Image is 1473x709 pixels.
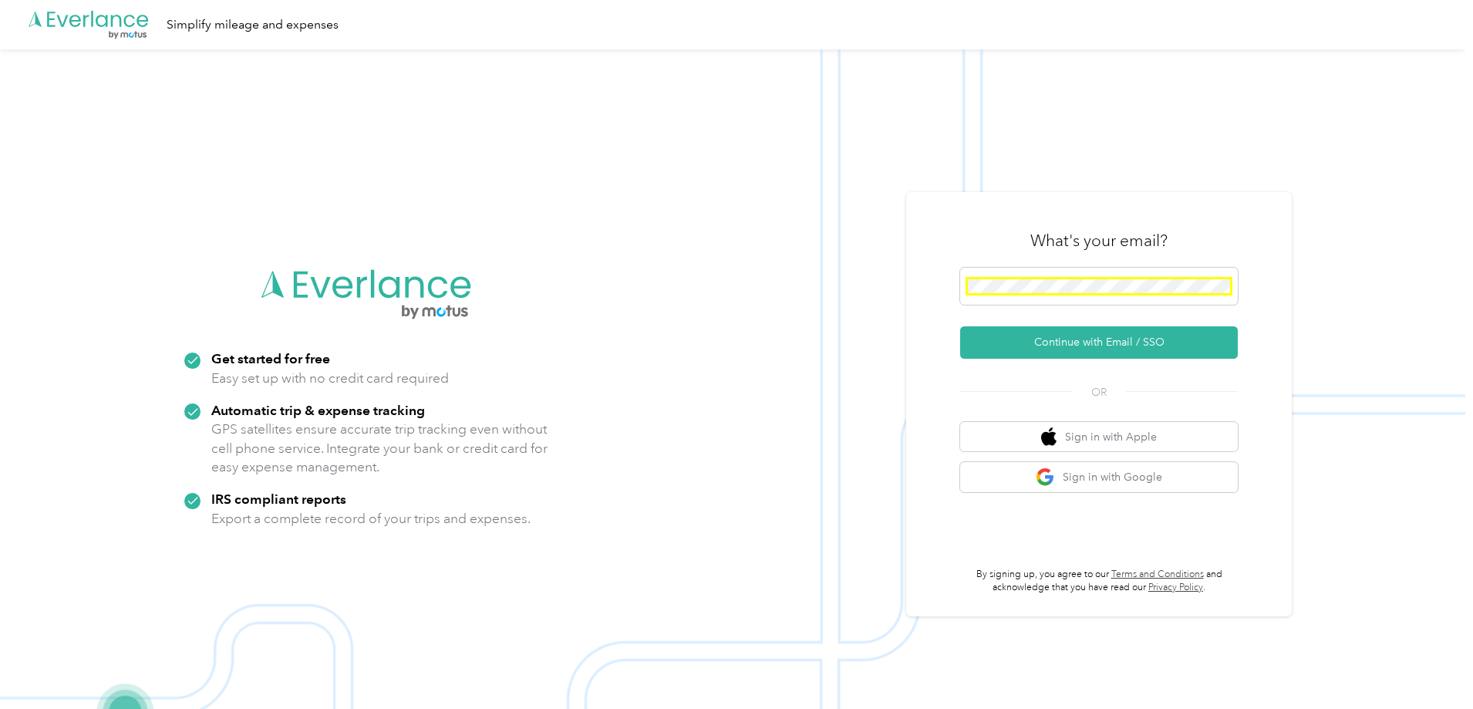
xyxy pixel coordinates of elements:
[167,15,339,35] div: Simplify mileage and expenses
[960,422,1238,452] button: apple logoSign in with Apple
[1148,582,1203,593] a: Privacy Policy
[1036,468,1055,487] img: google logo
[960,462,1238,492] button: google logoSign in with Google
[960,568,1238,595] p: By signing up, you agree to our and acknowledge that you have read our .
[960,326,1238,359] button: Continue with Email / SSO
[211,369,449,388] p: Easy set up with no credit card required
[1072,384,1126,400] span: OR
[211,350,330,366] strong: Get started for free
[211,509,531,528] p: Export a complete record of your trips and expenses.
[1041,427,1057,447] img: apple logo
[211,420,548,477] p: GPS satellites ensure accurate trip tracking even without cell phone service. Integrate your bank...
[211,491,346,507] strong: IRS compliant reports
[211,402,425,418] strong: Automatic trip & expense tracking
[1111,569,1204,580] a: Terms and Conditions
[1030,230,1168,252] h3: What's your email?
